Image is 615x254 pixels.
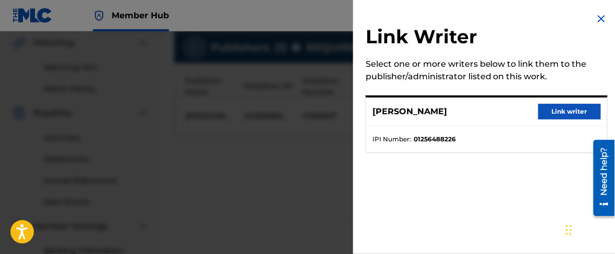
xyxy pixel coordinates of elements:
iframe: Chat Widget [563,204,615,254]
img: MLC Logo [13,8,53,23]
span: IPI Number : [372,135,411,144]
iframe: Resource Center [586,136,615,220]
h2: Link Writer [366,25,608,52]
div: Select one or more writers below to link them to the publisher/administrator listed on this work. [366,58,608,83]
div: Drag [566,214,572,246]
strong: 01256488226 [414,135,456,144]
span: Member Hub [112,9,169,21]
img: Top Rightsholder [93,9,105,22]
p: [PERSON_NAME] [372,105,447,118]
button: Link writer [538,104,601,119]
